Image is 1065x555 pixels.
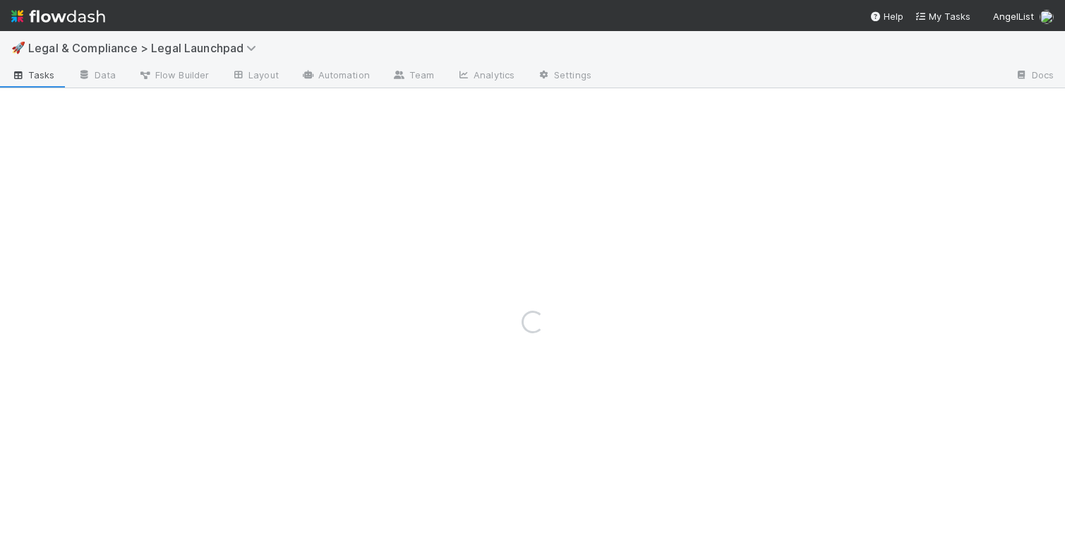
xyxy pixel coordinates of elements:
a: My Tasks [915,9,970,23]
a: Data [66,65,127,88]
span: Flow Builder [138,68,209,82]
a: Docs [1004,65,1065,88]
span: My Tasks [915,11,970,22]
span: 🚀 [11,42,25,54]
span: AngelList [993,11,1034,22]
span: Tasks [11,68,55,82]
a: Automation [290,65,381,88]
img: avatar_6811aa62-070e-4b0a-ab85-15874fb457a1.png [1040,10,1054,24]
a: Team [381,65,445,88]
img: logo-inverted-e16ddd16eac7371096b0.svg [11,4,105,28]
a: Settings [526,65,603,88]
div: Help [870,9,903,23]
a: Analytics [445,65,526,88]
a: Flow Builder [127,65,220,88]
a: Layout [220,65,290,88]
span: Legal & Compliance > Legal Launchpad [28,41,263,55]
